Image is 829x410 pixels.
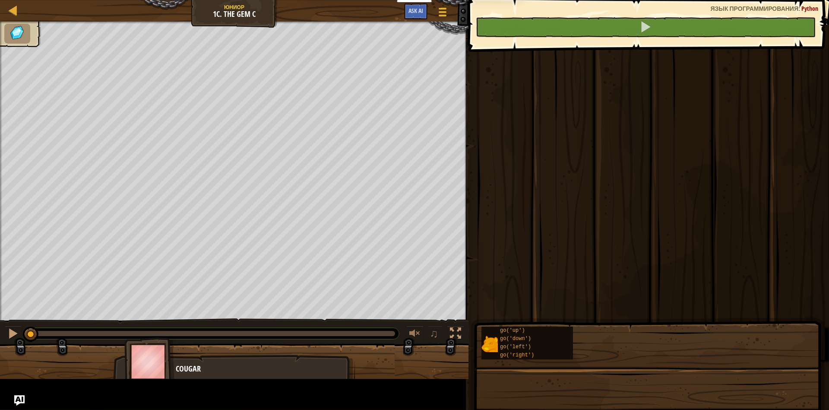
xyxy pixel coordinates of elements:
img: thang_avatar_frame.png [124,337,174,385]
span: go('right') [500,352,534,358]
button: ♫ [428,326,443,343]
span: Ask AI [408,6,423,15]
span: Язык программирования [710,4,798,13]
div: Cougar [176,363,346,375]
img: portrait.png [481,336,498,352]
button: Регулировать громкость [406,326,424,343]
span: go('up') [500,327,525,334]
button: Показать меню игры [432,3,453,24]
span: go('down') [500,336,531,342]
span: Python [801,4,818,13]
button: Ask AI [404,3,427,19]
button: Переключить полноэкранный режим [447,326,464,343]
button: Shift+Enter: Выполнить текущий код. [476,17,816,37]
ya-tr-span: ♫ [430,327,438,340]
button: Ask AI [14,395,25,406]
span: : [798,4,801,13]
button: Ctrl + P: Pause [4,326,22,343]
span: go('left') [500,344,531,350]
li: Соберите драгоценные камни. [4,24,30,44]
